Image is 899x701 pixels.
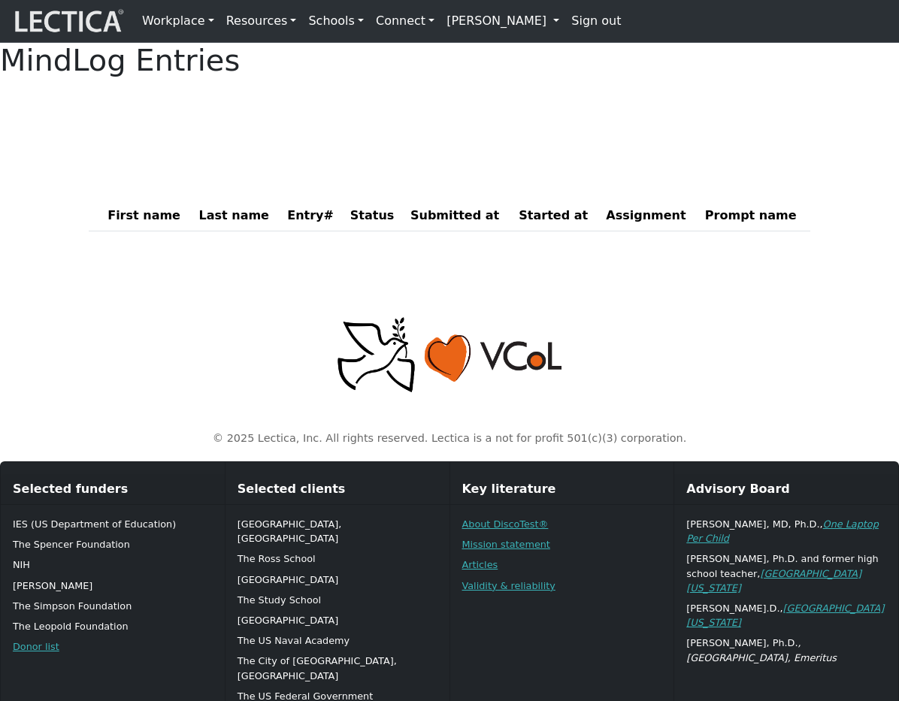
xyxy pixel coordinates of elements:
a: Articles [462,559,498,570]
p: The US Naval Academy [238,633,437,648]
a: [GEOGRAPHIC_DATA][US_STATE] [686,568,861,594]
a: Connect [370,6,440,36]
p: [GEOGRAPHIC_DATA], [GEOGRAPHIC_DATA] [238,517,437,545]
p: The Ross School [238,551,437,566]
p: [GEOGRAPHIC_DATA] [238,573,437,587]
a: Resources [220,6,303,36]
a: About DiscoTest® [462,518,549,530]
p: [PERSON_NAME], Ph.D. [686,636,886,664]
th: Status [344,201,404,231]
em: , [GEOGRAPHIC_DATA], Emeritus [686,637,837,663]
a: [GEOGRAPHIC_DATA][US_STATE] [686,603,884,628]
th: Started at [513,201,600,231]
p: [GEOGRAPHIC_DATA] [238,613,437,627]
a: [PERSON_NAME] [440,6,565,36]
img: lecticalive [11,7,124,35]
th: Last name [193,201,282,231]
th: Assignment [600,201,699,231]
p: [PERSON_NAME], Ph.D. and former high school teacher, [686,551,886,595]
img: Peace, love, VCoL [334,316,566,394]
p: The City of [GEOGRAPHIC_DATA], [GEOGRAPHIC_DATA] [238,654,437,682]
a: Schools [302,6,370,36]
p: The Spencer Foundation [13,537,213,551]
p: [PERSON_NAME] [13,579,213,593]
p: NIH [13,557,213,572]
th: Prompt name [699,201,810,231]
p: The Simpson Foundation [13,599,213,613]
p: © 2025 Lectica, Inc. All rights reserved. Lectica is a not for profit 501(c)(3) corporation. [98,431,801,447]
p: [PERSON_NAME].D., [686,601,886,630]
p: [PERSON_NAME], MD, Ph.D., [686,517,886,545]
div: Selected funders [1,474,225,505]
div: Advisory Board [674,474,898,505]
a: One Laptop Per Child [686,518,879,544]
th: Submitted at [404,201,513,231]
div: Key literature [450,474,674,505]
div: Selected clients [226,474,449,505]
a: Mission statement [462,539,550,550]
p: The Leopold Foundation [13,619,213,633]
a: Workplace [136,6,220,36]
p: The Study School [238,593,437,607]
th: Entry# [281,201,344,231]
p: IES (US Department of Education) [13,517,213,531]
a: Validity & reliability [462,580,555,591]
a: Sign out [565,6,627,36]
a: Donor list [13,641,59,652]
th: First name [101,201,192,231]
